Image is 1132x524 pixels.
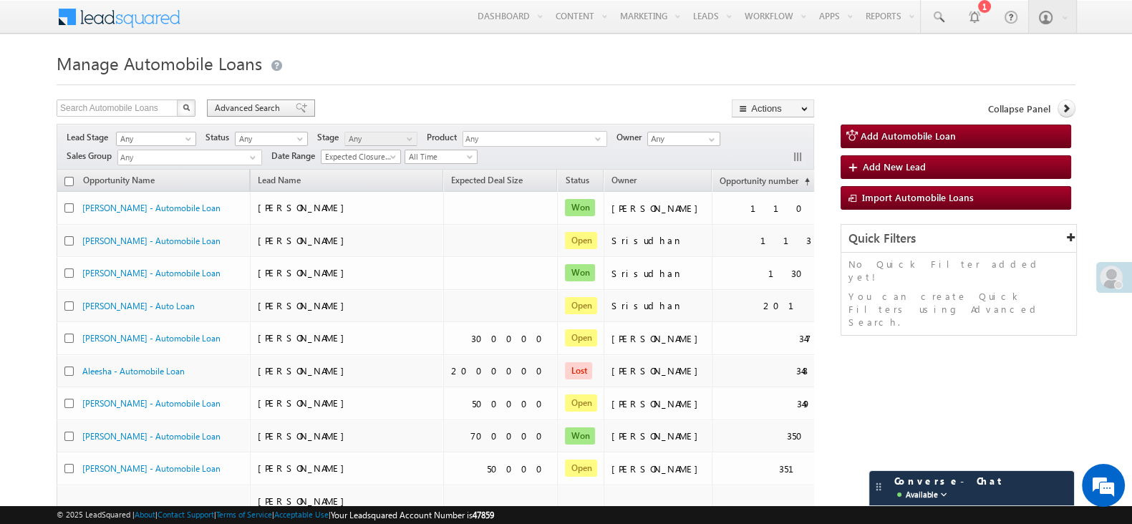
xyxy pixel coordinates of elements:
span: select [250,154,261,160]
span: Add Automobile Loan [860,130,955,142]
div: 2000000 [451,364,551,377]
a: [PERSON_NAME] - Automobile Loan [82,398,221,409]
a: Any [116,132,196,146]
span: Open [565,394,597,412]
div: [PERSON_NAME] [611,364,705,377]
input: Type to Search [647,132,720,146]
span: 47859 [473,510,494,520]
a: Contact Support [158,510,214,519]
span: [PERSON_NAME] [258,430,352,442]
div: Srisudhan [611,234,705,247]
a: All Time [405,150,478,164]
span: Owner [611,175,637,185]
div: Chat with us now [74,75,241,94]
p: No Quick Filter added yet! [848,258,1069,283]
span: Owner [616,131,647,144]
span: Sales Group [67,150,117,162]
span: Lead Name [251,173,308,191]
div: [PERSON_NAME] [611,332,705,345]
span: Date Range [271,150,321,162]
a: [PERSON_NAME] - Automobile Loan [82,431,221,442]
span: [PERSON_NAME] [258,234,352,246]
a: Acceptable Use [274,510,329,519]
span: select [595,135,606,142]
em: Start Chat [195,412,260,431]
div: 347 [799,332,811,345]
span: Open [565,232,597,249]
span: Stage [317,131,344,144]
a: [PERSON_NAME] - Auto Loan [82,301,195,311]
a: [PERSON_NAME] - Automobile Loan [82,236,221,246]
span: Open [565,460,597,477]
textarea: Type your message and hit 'Enter' [19,132,261,399]
span: Lost [565,362,592,379]
span: Converse - Chat [894,475,1004,502]
a: Opportunity number(sorted ascending) [712,173,817,191]
a: Expected Closure Date [321,150,401,164]
span: Any [463,132,595,148]
span: [PERSON_NAME] [258,331,352,344]
div: 700000 [470,430,551,442]
span: Any [117,132,191,145]
div: [PERSON_NAME] [611,397,705,410]
p: You can create Quick Filters using Advanced Search. [848,290,1069,329]
span: Opportunity number [720,175,798,186]
a: [PERSON_NAME] - Automobile Loan [82,203,221,213]
div: 110 [750,202,811,215]
span: Your Leadsquared Account Number is [331,510,494,520]
a: [PERSON_NAME] - Automobile Loan [82,463,221,474]
span: Won [565,199,595,216]
div: 500000 [472,397,551,410]
span: [PERSON_NAME] [258,299,352,311]
span: Status [205,131,235,144]
span: Open [565,297,597,314]
span: Lead Stage [67,131,114,144]
div: Srisudhan [611,267,705,280]
span: Expected Closure Date [321,150,396,163]
span: [PERSON_NAME] [258,201,352,213]
div: 351 [779,462,811,475]
div: 130 [768,267,811,280]
span: Product [427,131,463,144]
span: Won [565,264,595,281]
span: (sorted ascending) [798,176,810,188]
span: [PERSON_NAME] [258,397,352,409]
div: [PERSON_NAME] [611,202,705,215]
div: 348 [796,364,811,377]
div: [PERSON_NAME] [611,462,705,475]
span: Open [565,329,597,346]
span: Won [565,427,595,445]
a: Any [344,132,417,146]
a: Status [558,173,596,191]
div: Any [117,150,262,165]
img: carter-drag [873,481,884,493]
span: [PERSON_NAME] [258,266,352,278]
span: Collapse Panel [988,102,1050,115]
span: Any [118,150,250,167]
span: Available [906,487,938,502]
div: 350 [787,430,811,442]
input: Check all records [64,177,74,186]
span: Expected Deal Size [451,175,523,185]
a: Any [235,132,308,146]
div: Any [463,131,607,147]
div: 300000 [471,332,551,345]
a: Expected Deal Size [444,173,530,191]
div: Minimize live chat window [235,7,269,42]
button: Actions [732,100,814,117]
div: 113 [760,234,811,247]
span: © 2025 LeadSquared | | | | | [57,508,494,522]
span: [PERSON_NAME] [258,364,352,377]
img: Search [183,104,190,111]
span: Opportunity Name [83,175,155,185]
a: Terms of Service [216,510,272,519]
span: Advanced Search [215,102,284,115]
span: All Time [405,150,473,163]
a: About [135,510,155,519]
a: Opportunity Name [76,173,162,191]
a: Aleesha - Automobile Loan [82,366,185,377]
span: Add New Lead [863,160,926,173]
img: d_60004797649_company_0_60004797649 [24,75,60,94]
img: down-arrow [938,489,949,500]
a: [PERSON_NAME] - Automobile Loan [82,333,221,344]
